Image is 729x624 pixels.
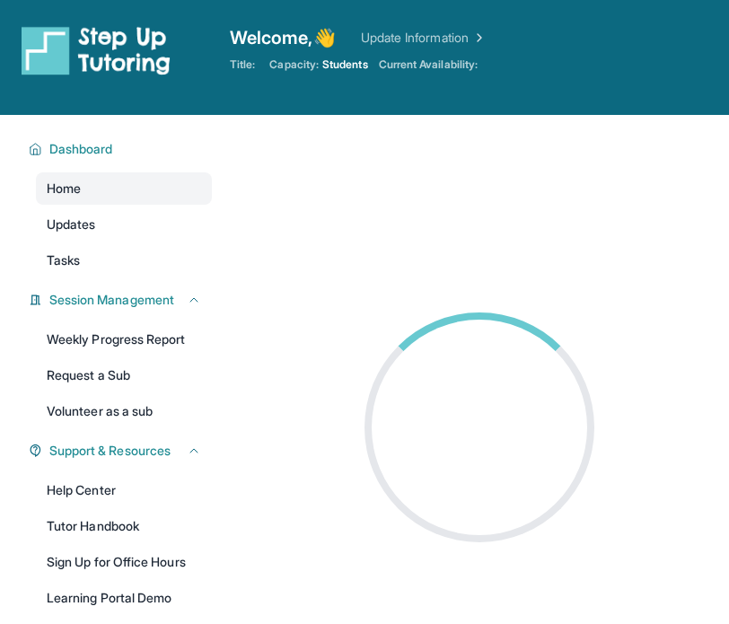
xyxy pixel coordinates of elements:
span: Updates [47,215,96,233]
span: Welcome, 👋 [230,25,336,50]
span: Tasks [47,251,80,269]
a: Sign Up for Office Hours [36,546,212,578]
a: Home [36,172,212,205]
span: Students [322,57,368,72]
span: Dashboard [49,140,113,158]
a: Updates [36,208,212,241]
a: Help Center [36,474,212,506]
a: Tasks [36,244,212,277]
span: Current Availability: [379,57,478,72]
span: Title: [230,57,255,72]
span: Home [47,180,81,198]
img: logo [22,25,171,75]
a: Learning Portal Demo [36,582,212,614]
span: Support & Resources [49,442,171,460]
a: Weekly Progress Report [36,323,212,356]
a: Update Information [361,29,487,47]
a: Tutor Handbook [36,510,212,542]
button: Dashboard [42,140,201,158]
a: Volunteer as a sub [36,395,212,427]
button: Session Management [42,291,201,309]
button: Support & Resources [42,442,201,460]
a: Request a Sub [36,359,212,391]
img: Chevron Right [469,29,487,47]
span: Session Management [49,291,174,309]
span: Capacity: [269,57,319,72]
